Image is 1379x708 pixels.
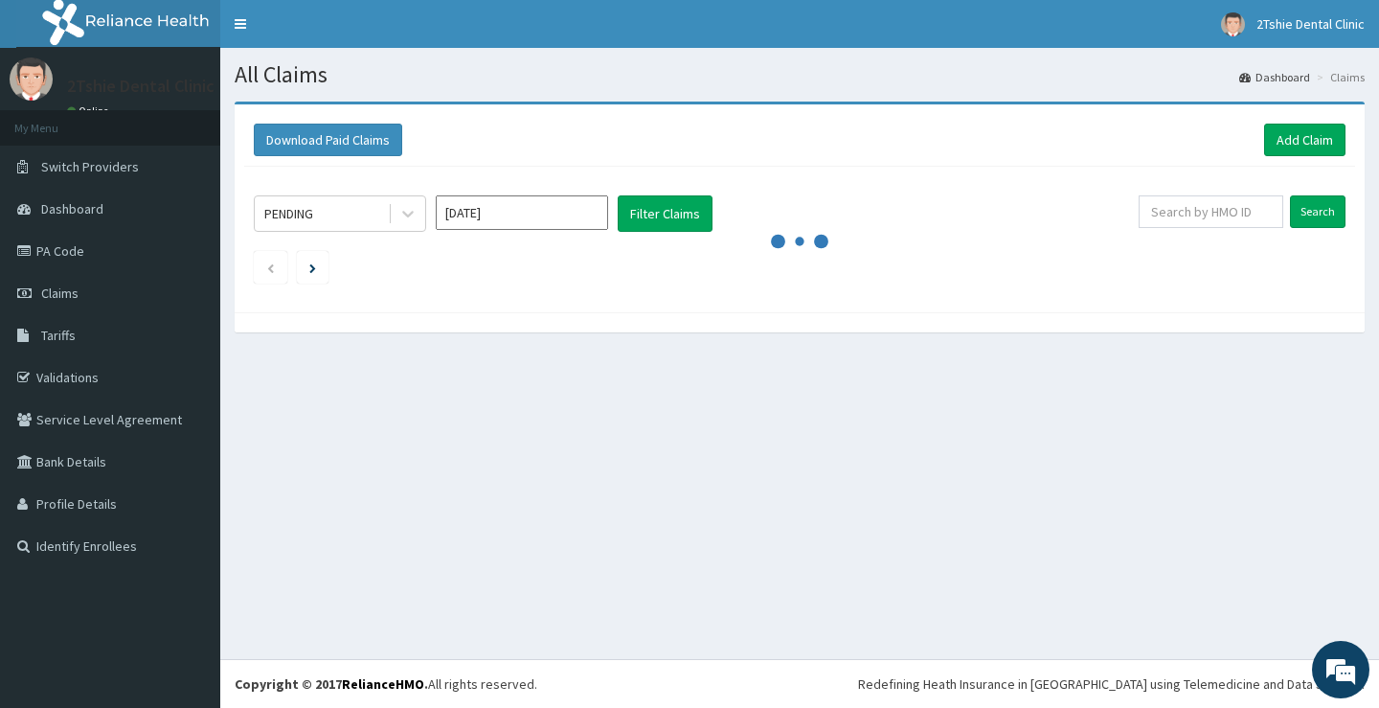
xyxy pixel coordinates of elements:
input: Select Month and Year [436,195,608,230]
input: Search [1290,195,1345,228]
a: RelianceHMO [342,675,424,693]
img: User Image [1221,12,1245,36]
li: Claims [1312,69,1365,85]
span: Switch Providers [41,158,139,175]
p: 2Tshie Dental Clinic [67,78,215,95]
h1: All Claims [235,62,1365,87]
span: Tariffs [41,327,76,344]
svg: audio-loading [771,213,828,270]
strong: Copyright © 2017 . [235,675,428,693]
img: User Image [10,57,53,101]
a: Online [67,104,113,118]
a: Next page [309,259,316,276]
a: Previous page [266,259,275,276]
a: Add Claim [1264,124,1345,156]
footer: All rights reserved. [220,659,1379,708]
span: 2Tshie Dental Clinic [1256,15,1365,33]
a: Dashboard [1239,69,1310,85]
span: Claims [41,285,79,302]
div: Redefining Heath Insurance in [GEOGRAPHIC_DATA] using Telemedicine and Data Science! [858,674,1365,694]
button: Filter Claims [618,195,712,232]
span: Dashboard [41,200,103,217]
div: PENDING [264,204,313,223]
input: Search by HMO ID [1139,195,1283,228]
button: Download Paid Claims [254,124,402,156]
